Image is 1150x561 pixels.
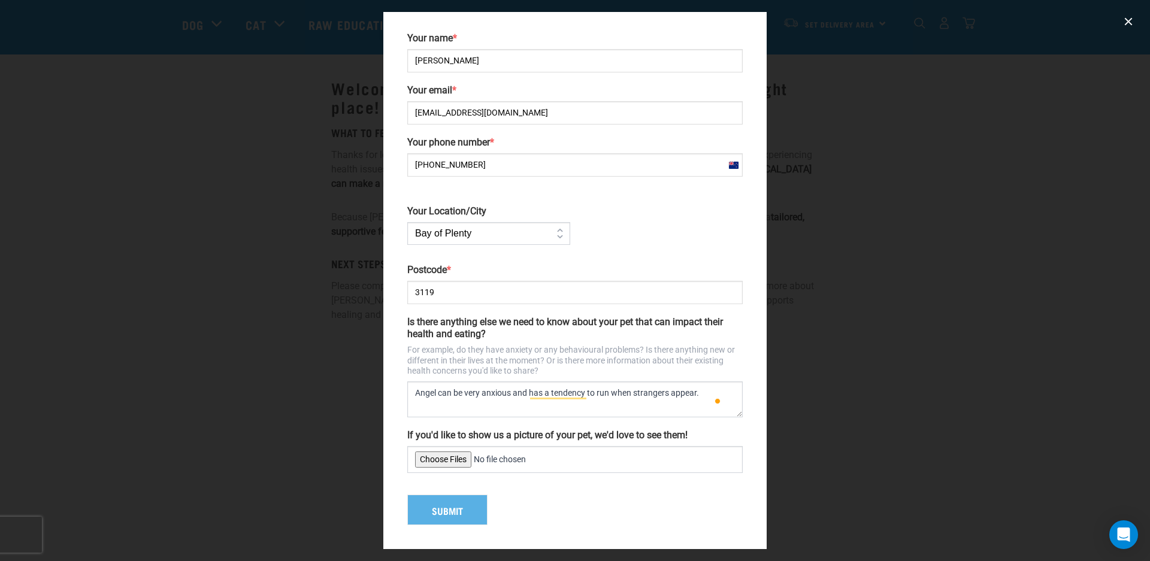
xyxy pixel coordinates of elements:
label: Postcode [407,264,743,276]
div: New Zealand: +64 [724,154,742,176]
textarea: To enrich screen reader interactions, please activate Accessibility in Grammarly extension settings [407,381,743,417]
label: Is there anything else we need to know about your pet that can impact their health and eating? [407,316,743,340]
div: Open Intercom Messenger [1109,520,1138,549]
label: Your name [407,32,743,44]
label: Your Location/City [407,205,570,217]
button: close [1119,12,1138,31]
label: Your email [407,84,743,96]
label: Your phone number [407,137,743,148]
p: For example, do they have anxiety or any behavioural problems? Is there anything new or different... [407,345,743,377]
label: If you'd like to show us a picture of your pet, we'd love to see them! [407,429,743,441]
